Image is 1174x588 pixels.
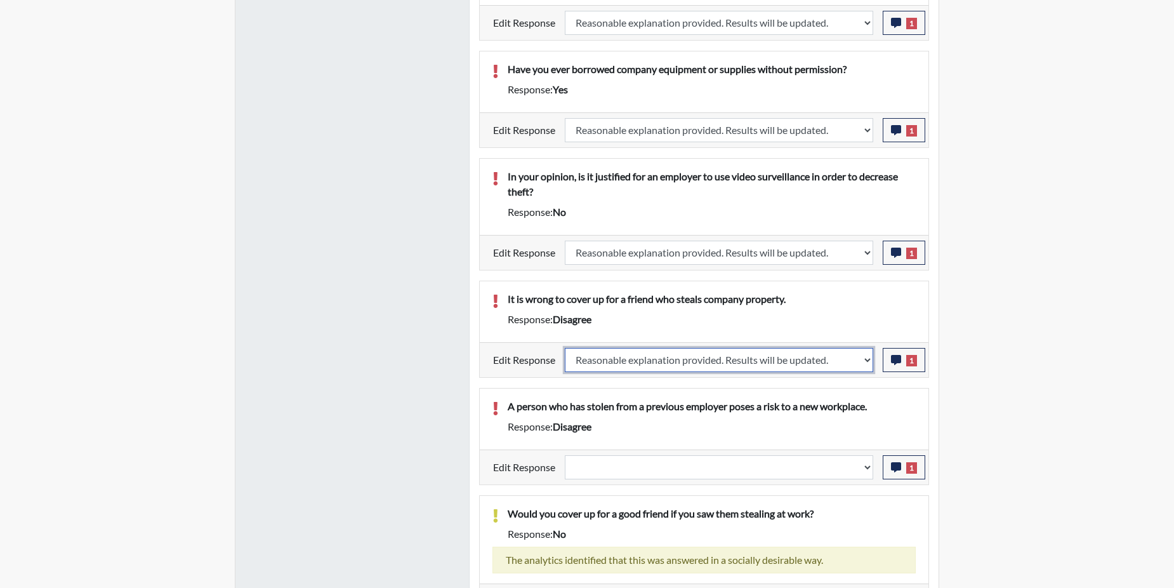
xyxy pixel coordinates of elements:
[493,118,555,142] label: Edit Response
[553,420,591,432] span: disagree
[906,248,917,259] span: 1
[553,83,568,95] span: yes
[906,125,917,137] span: 1
[883,118,925,142] button: 1
[508,169,916,199] p: In your opinion, is it justified for an employer to use video surveillance in order to decrease t...
[498,82,925,97] div: Response:
[498,419,925,434] div: Response:
[906,462,917,474] span: 1
[906,18,917,29] span: 1
[498,526,925,542] div: Response:
[883,455,925,479] button: 1
[555,118,883,142] div: Update the test taker's response, the change might impact the score
[555,241,883,265] div: Update the test taker's response, the change might impact the score
[883,348,925,372] button: 1
[553,313,591,325] span: disagree
[493,455,555,479] label: Edit Response
[906,355,917,366] span: 1
[498,312,925,327] div: Response:
[493,348,555,372] label: Edit Response
[508,291,916,307] p: It is wrong to cover up for a friend who steals company property.
[555,11,883,35] div: Update the test taker's response, the change might impact the score
[553,206,566,218] span: no
[493,11,555,35] label: Edit Response
[553,528,566,540] span: no
[883,11,925,35] button: 1
[555,455,883,479] div: Update the test taker's response, the change might impact the score
[508,506,916,521] p: Would you cover up for a good friend if you saw them stealing at work?
[508,62,916,77] p: Have you ever borrowed company equipment or supplies without permission?
[555,348,883,372] div: Update the test taker's response, the change might impact the score
[498,204,925,220] div: Response:
[493,241,555,265] label: Edit Response
[883,241,925,265] button: 1
[508,399,916,414] p: A person who has stolen from a previous employer poses a risk to a new workplace.
[492,547,916,573] div: The analytics identified that this was answered in a socially desirable way.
